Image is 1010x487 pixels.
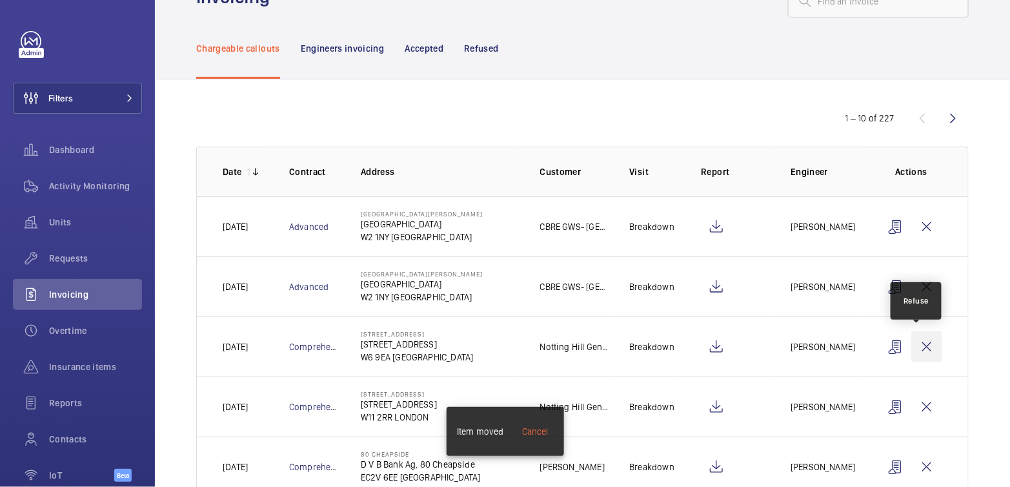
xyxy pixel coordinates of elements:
[361,390,437,398] p: [STREET_ADDRESS]
[49,252,142,265] span: Requests
[540,340,609,353] p: Notting Hill Genesis
[361,450,481,458] p: 80 Cheapside
[223,280,248,293] p: [DATE]
[49,288,142,301] span: Invoicing
[361,338,473,351] p: [STREET_ADDRESS]
[49,433,142,446] span: Contacts
[289,342,352,352] a: Comprehensive
[361,278,483,291] p: [GEOGRAPHIC_DATA]
[509,416,561,447] button: Cancel
[791,461,855,473] p: [PERSON_NAME]
[791,400,855,413] p: [PERSON_NAME]
[49,143,142,156] span: Dashboard
[791,220,855,233] p: [PERSON_NAME]
[223,165,241,178] p: Date
[701,165,770,178] p: Report
[361,458,481,471] p: D V B Bank Ag, 80 Cheapside
[223,461,248,473] p: [DATE]
[49,469,114,482] span: IoT
[361,330,473,338] p: [STREET_ADDRESS]
[457,425,504,438] div: Item moved
[629,220,674,233] p: Breakdown
[540,220,609,233] p: CBRE GWS- [GEOGRAPHIC_DATA] ([GEOGRAPHIC_DATA][PERSON_NAME])
[361,270,483,278] p: [GEOGRAPHIC_DATA][PERSON_NAME]
[114,469,132,482] span: Beta
[361,210,483,218] p: [GEOGRAPHIC_DATA][PERSON_NAME]
[289,222,328,232] a: Advanced
[880,165,942,178] p: Actions
[629,165,680,178] p: Visit
[361,218,483,231] p: [GEOGRAPHIC_DATA]
[289,282,328,292] a: Advanced
[629,400,674,413] p: Breakdown
[629,461,674,473] p: Breakdown
[629,340,674,353] p: Breakdown
[405,42,443,55] p: Accepted
[49,397,142,409] span: Reports
[223,220,248,233] p: [DATE]
[629,280,674,293] p: Breakdown
[791,340,855,353] p: [PERSON_NAME]
[361,471,481,484] p: EC2V 6EE [GEOGRAPHIC_DATA]
[289,402,352,412] a: Comprehensive
[361,398,437,411] p: [STREET_ADDRESS]
[540,280,609,293] p: CBRE GWS- [GEOGRAPHIC_DATA] ([GEOGRAPHIC_DATA][PERSON_NAME])
[49,324,142,337] span: Overtime
[791,165,860,178] p: Engineer
[361,165,520,178] p: Address
[845,112,894,125] div: 1 – 10 of 227
[49,216,142,229] span: Units
[464,42,498,55] p: Refused
[361,351,473,364] p: W6 9EA [GEOGRAPHIC_DATA]
[301,42,385,55] p: Engineers invoicing
[48,92,73,105] span: Filters
[361,291,483,304] p: W2 1NY [GEOGRAPHIC_DATA]
[361,231,483,243] p: W2 1NY [GEOGRAPHIC_DATA]
[521,425,548,438] div: Cancel
[223,400,248,413] p: [DATE]
[223,340,248,353] p: [DATE]
[49,180,142,192] span: Activity Monitoring
[289,462,352,472] a: Comprehensive
[13,83,142,114] button: Filters
[361,411,437,424] p: W11 2RR LONDON
[196,42,280,55] p: Chargeable callouts
[49,360,142,373] span: Insurance items
[904,295,929,307] div: Refuse
[289,165,340,178] p: Contract
[540,165,609,178] p: Customer
[791,280,855,293] p: [PERSON_NAME]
